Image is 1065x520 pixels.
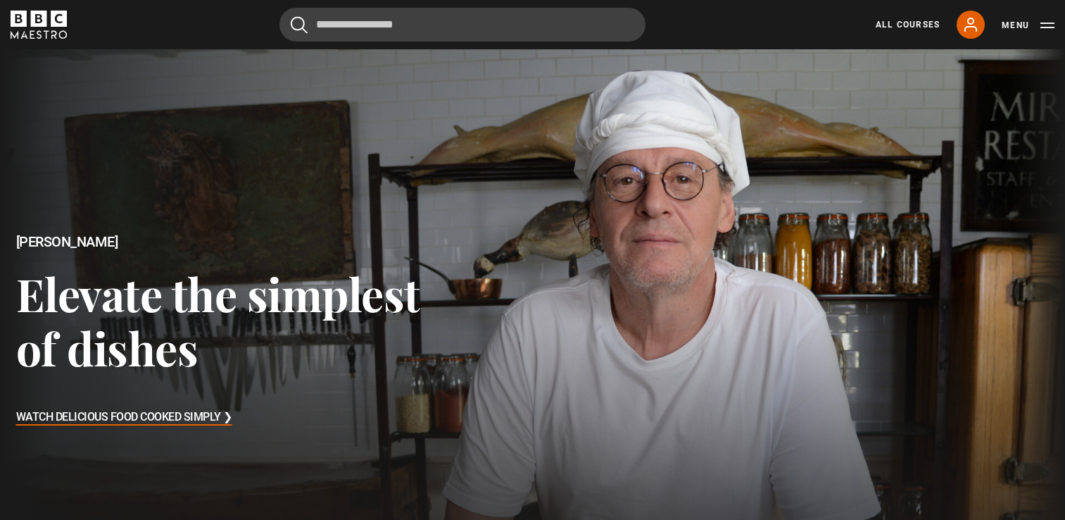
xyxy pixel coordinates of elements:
[291,16,308,34] button: Submit the search query
[1002,18,1054,32] button: Toggle navigation
[16,234,427,250] h2: [PERSON_NAME]
[279,8,645,42] input: Search
[16,266,427,376] h3: Elevate the simplest of dishes
[11,11,67,39] svg: BBC Maestro
[16,407,232,428] h3: Watch Delicious Food Cooked Simply ❯
[876,18,940,31] a: All Courses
